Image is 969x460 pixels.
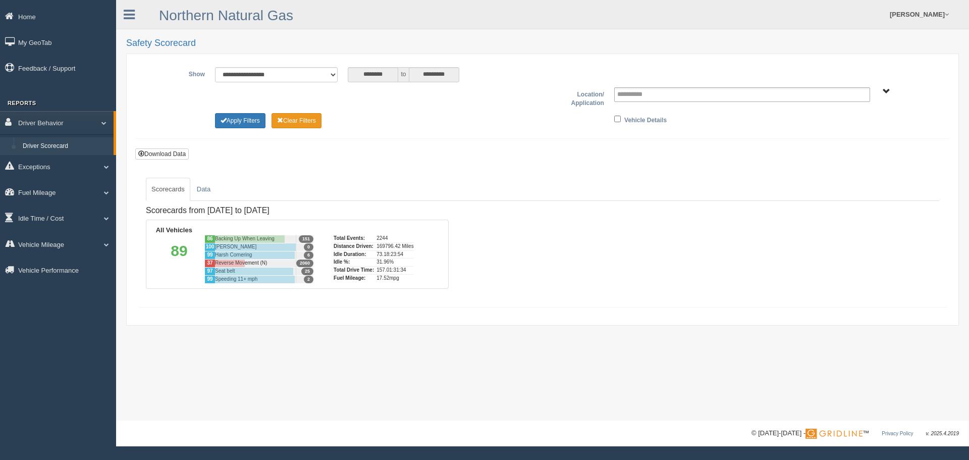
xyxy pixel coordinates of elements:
[154,235,204,283] div: 89
[376,235,413,242] div: 2244
[204,275,215,283] div: 99
[301,268,313,275] span: 25
[204,267,215,275] div: 97
[304,276,313,283] span: 2
[882,431,913,436] a: Privacy Policy
[156,226,192,234] b: All Vehicles
[299,235,313,243] span: 151
[204,243,215,251] div: 100
[398,67,408,82] span: to
[191,178,216,201] a: Data
[334,274,374,282] div: Fuel Mileage:
[204,259,215,267] div: 37
[135,148,189,160] button: Download Data
[334,266,374,274] div: Total Drive Time:
[334,235,374,242] div: Total Events:
[334,258,374,266] div: Idle %:
[304,243,313,251] span: 0
[624,113,667,125] label: Vehicle Details
[215,113,265,128] button: Change Filter Options
[376,242,413,250] div: 169796.42 Miles
[376,258,413,266] div: 31.96%
[376,274,413,282] div: 17.52mpg
[159,8,293,23] a: Northern Natural Gas
[543,87,609,108] label: Location/ Application
[204,235,215,243] div: 86
[376,250,413,259] div: 73.18:23:54
[376,266,413,274] div: 157.01:31:34
[334,250,374,259] div: Idle Duration:
[143,67,210,79] label: Show
[334,242,374,250] div: Distance Driven:
[751,428,959,439] div: © [DATE]-[DATE] - ™
[304,251,313,259] span: 6
[204,251,215,259] div: 99
[926,431,959,436] span: v. 2025.4.2019
[146,178,190,201] a: Scorecards
[296,260,313,267] span: 2060
[146,206,449,215] h4: Scorecards from [DATE] to [DATE]
[272,113,321,128] button: Change Filter Options
[18,137,114,156] a: Driver Scorecard
[805,429,863,439] img: Gridline
[126,38,959,48] h2: Safety Scorecard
